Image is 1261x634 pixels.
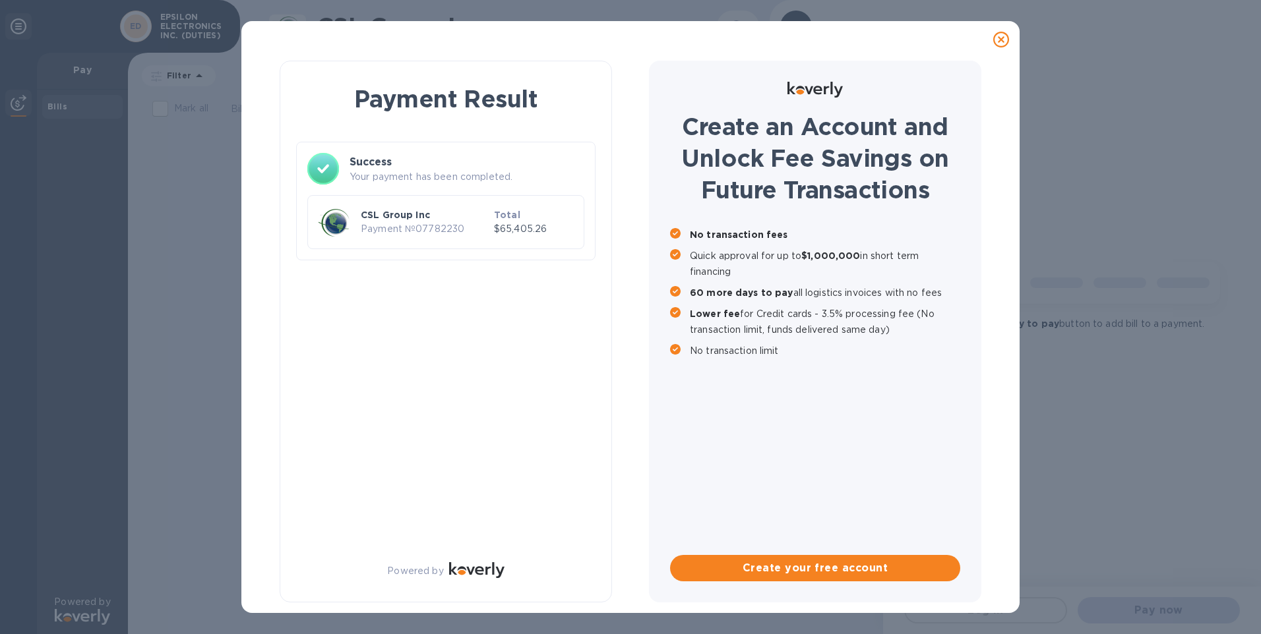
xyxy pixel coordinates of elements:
[494,222,573,236] p: $65,405.26
[350,170,584,184] p: Your payment has been completed.
[681,560,950,576] span: Create your free account
[670,555,960,581] button: Create your free account
[387,564,443,578] p: Powered by
[690,306,960,337] p: for Credit cards - 3.5% processing fee (No transaction limit, funds delivered same day)
[690,229,788,240] b: No transaction fees
[449,562,505,578] img: Logo
[690,343,960,359] p: No transaction limit
[690,287,793,298] b: 60 more days to pay
[690,285,960,301] p: all logistics invoices with no fees
[361,222,489,236] p: Payment № 07782230
[361,208,489,221] p: CSL Group Inc
[494,210,520,220] b: Total
[690,308,740,319] b: Lower fee
[801,250,860,261] b: $1,000,000
[350,154,584,170] h3: Success
[690,248,960,279] p: Quick approval for up to in short term financing
[301,82,590,115] h1: Payment Result
[787,82,843,98] img: Logo
[670,111,960,206] h1: Create an Account and Unlock Fee Savings on Future Transactions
